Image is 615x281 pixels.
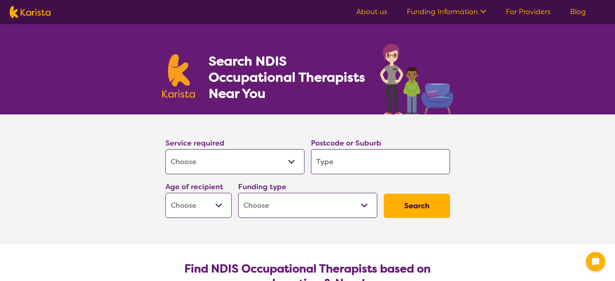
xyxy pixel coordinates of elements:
[384,194,450,218] button: Search
[506,7,551,17] a: For Providers
[165,138,224,148] label: Service required
[238,182,286,192] label: Funding type
[162,54,195,98] img: Karista logo
[570,7,586,17] a: Blog
[311,138,381,148] label: Postcode or Suburb
[407,7,486,17] a: Funding Information
[311,149,450,174] input: Type
[10,6,51,18] img: Karista logo
[209,53,366,101] h1: Search NDIS Occupational Therapists Near You
[380,44,453,114] img: occupational-therapy
[165,182,223,192] label: Age of recipient
[356,7,387,17] a: About us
